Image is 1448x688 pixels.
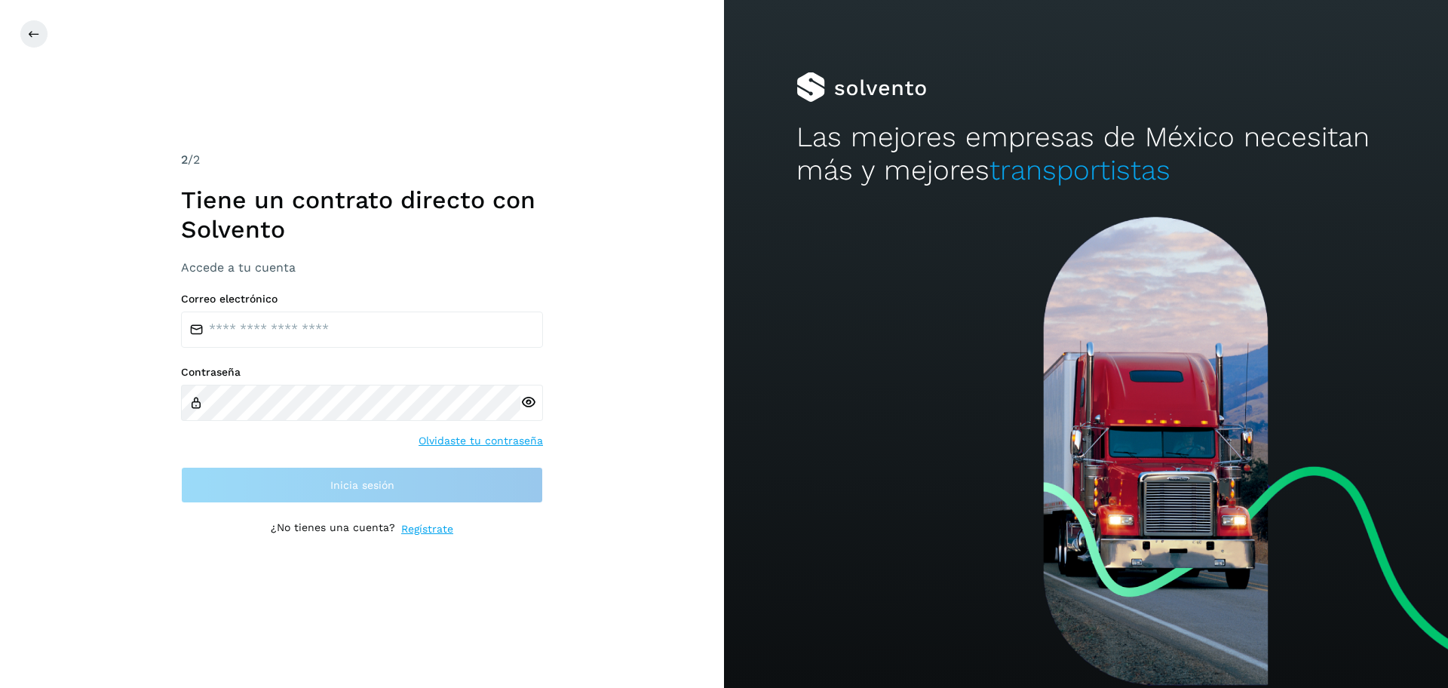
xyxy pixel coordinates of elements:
p: ¿No tienes una cuenta? [271,521,395,537]
label: Correo electrónico [181,293,543,306]
button: Inicia sesión [181,467,543,503]
h1: Tiene un contrato directo con Solvento [181,186,543,244]
a: Olvidaste tu contraseña [419,433,543,449]
h3: Accede a tu cuenta [181,260,543,275]
label: Contraseña [181,366,543,379]
h2: Las mejores empresas de México necesitan más y mejores [796,121,1376,188]
span: Inicia sesión [330,480,394,490]
div: /2 [181,151,543,169]
span: transportistas [989,154,1170,186]
span: 2 [181,152,188,167]
a: Regístrate [401,521,453,537]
